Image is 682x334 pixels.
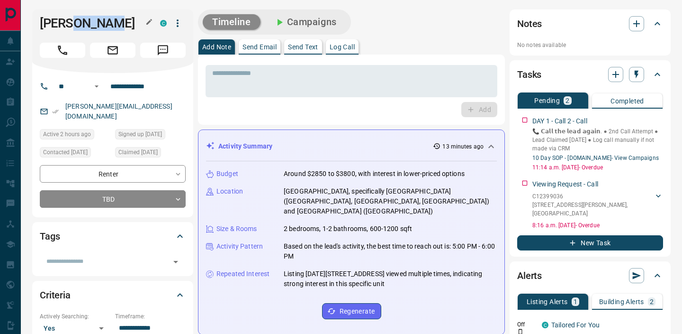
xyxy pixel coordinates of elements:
[284,269,497,289] p: Listing [DATE][STREET_ADDRESS] viewed multiple times, indicating strong interest in this specific...
[140,43,186,58] span: Message
[517,67,541,82] h2: Tasks
[169,255,182,269] button: Open
[160,20,167,27] div: condos.ca
[40,43,85,58] span: Call
[532,179,598,189] p: Viewing Request - Call
[288,44,318,50] p: Send Text
[40,229,60,244] h2: Tags
[610,98,644,104] p: Completed
[40,225,186,248] div: Tags
[216,169,238,179] p: Budget
[542,322,548,328] div: condos.ca
[206,138,497,155] div: Activity Summary13 minutes ago
[43,130,91,139] span: Active 2 hours ago
[216,269,269,279] p: Repeated Interest
[242,44,277,50] p: Send Email
[517,41,663,49] p: No notes available
[65,102,172,120] a: [PERSON_NAME][EMAIL_ADDRESS][DOMAIN_NAME]
[532,116,587,126] p: DAY 1 - Call 2 - Call
[565,97,569,104] p: 2
[534,97,560,104] p: Pending
[115,129,186,142] div: Sun May 18 2025
[532,192,654,201] p: C12399036
[532,163,663,172] p: 11:14 a.m. [DATE] - Overdue
[218,141,272,151] p: Activity Summary
[532,201,654,218] p: [STREET_ADDRESS][PERSON_NAME] , [GEOGRAPHIC_DATA]
[599,298,644,305] p: Building Alerts
[40,312,110,321] p: Actively Searching:
[322,303,381,319] button: Regenerate
[574,298,577,305] p: 1
[216,186,243,196] p: Location
[284,224,412,234] p: 2 bedrooms, 1-2 bathrooms, 600-1200 sqft
[517,235,663,250] button: New Task
[115,312,186,321] p: Timeframe:
[40,190,186,208] div: TBD
[216,224,257,234] p: Size & Rooms
[202,44,231,50] p: Add Note
[40,288,71,303] h2: Criteria
[284,169,465,179] p: Around $2850 to $3800, with interest in lower-priced options
[650,298,654,305] p: 2
[551,321,600,329] a: Tailored For You
[90,43,135,58] span: Email
[43,148,88,157] span: Contacted [DATE]
[91,81,102,92] button: Open
[330,44,355,50] p: Log Call
[532,155,659,161] a: 10 Day SOP - [DOMAIN_NAME]- View Campaigns
[517,268,542,283] h2: Alerts
[532,221,663,230] p: 8:16 a.m. [DATE] - Overdue
[532,190,663,220] div: C12399036[STREET_ADDRESS][PERSON_NAME],[GEOGRAPHIC_DATA]
[532,127,663,153] p: 📞 𝗖𝗮𝗹𝗹 𝘁𝗵𝗲 𝗹𝗲𝗮𝗱 𝗮𝗴𝗮𝗶𝗻. ● 2nd Call Attempt ● Lead Claimed [DATE] ‎● Log call manually if not made ...
[203,14,260,30] button: Timeline
[517,16,542,31] h2: Notes
[40,16,146,31] h1: [PERSON_NAME]
[40,165,186,183] div: Renter
[216,241,263,251] p: Activity Pattern
[118,130,162,139] span: Signed up [DATE]
[284,186,497,216] p: [GEOGRAPHIC_DATA], specifically [GEOGRAPHIC_DATA] ([GEOGRAPHIC_DATA], [GEOGRAPHIC_DATA], [GEOGRAP...
[40,129,110,142] div: Sat Sep 13 2025
[517,264,663,287] div: Alerts
[517,320,536,329] p: Off
[442,142,484,151] p: 13 minutes ago
[118,148,158,157] span: Claimed [DATE]
[52,108,59,115] svg: Email Verified
[517,63,663,86] div: Tasks
[40,147,110,160] div: Sun May 18 2025
[115,147,186,160] div: Sun May 18 2025
[527,298,568,305] p: Listing Alerts
[264,14,346,30] button: Campaigns
[40,284,186,306] div: Criteria
[517,12,663,35] div: Notes
[284,241,497,261] p: Based on the lead's activity, the best time to reach out is: 5:00 PM - 6:00 PM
